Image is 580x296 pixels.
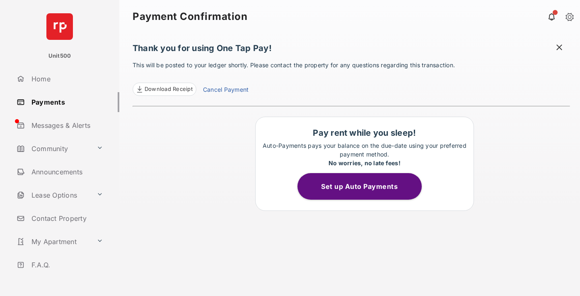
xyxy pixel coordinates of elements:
a: Cancel Payment [203,85,249,96]
a: F.A.Q. [13,255,119,275]
span: Download Receipt [145,85,193,93]
h1: Thank you for using One Tap Pay! [133,43,570,57]
a: Set up Auto Payments [297,182,432,191]
img: svg+xml;base64,PHN2ZyB4bWxucz0iaHR0cDovL3d3dy53My5vcmcvMjAwMC9zdmciIHdpZHRoPSI2NCIgaGVpZ2h0PSI2NC... [46,13,73,40]
p: Unit500 [48,52,71,60]
a: Home [13,69,119,89]
a: My Apartment [13,232,93,252]
a: Messages & Alerts [13,115,119,135]
a: Announcements [13,162,119,182]
strong: Payment Confirmation [133,12,247,22]
a: Payments [13,92,119,112]
a: Contact Property [13,208,119,228]
div: No worries, no late fees! [260,159,469,167]
a: Download Receipt [133,83,196,96]
p: Auto-Payments pays your balance on the due-date using your preferred payment method. [260,141,469,167]
a: Lease Options [13,185,93,205]
a: Community [13,139,93,159]
p: This will be posted to your ledger shortly. Please contact the property for any questions regardi... [133,61,570,96]
h1: Pay rent while you sleep! [260,128,469,138]
button: Set up Auto Payments [297,173,422,200]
